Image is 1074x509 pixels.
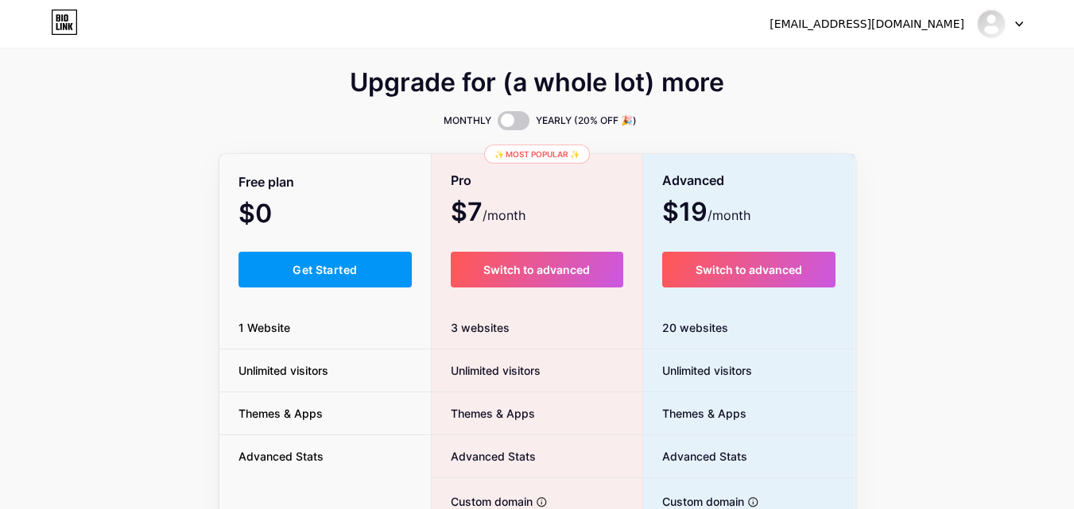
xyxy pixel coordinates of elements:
span: /month [708,206,750,225]
span: $19 [662,202,750,225]
img: libertyroofco [976,9,1006,39]
span: Switch to advanced [483,263,590,276]
div: [EMAIL_ADDRESS][DOMAIN_NAME] [770,16,964,33]
span: Themes & Apps [432,405,535,422]
span: Upgrade for (a whole lot) more [350,73,724,92]
span: $0 [238,204,315,226]
span: Advanced Stats [432,448,536,465]
span: Unlimited visitors [219,362,347,379]
button: Get Started [238,252,413,287]
span: Unlimited visitors [432,362,541,379]
span: Get Started [293,263,357,276]
span: Themes & Apps [643,405,746,422]
div: 20 websites [643,307,855,349]
span: Advanced Stats [219,448,343,465]
span: Advanced [662,167,724,195]
span: MONTHLY [444,113,491,129]
span: Free plan [238,168,294,196]
span: /month [483,206,525,225]
button: Switch to advanced [662,252,836,287]
span: Themes & Apps [219,405,342,422]
span: Advanced Stats [643,448,747,465]
div: 3 websites [432,307,642,349]
button: Switch to advanced [451,252,623,287]
span: 1 Website [219,319,309,336]
span: Unlimited visitors [643,362,752,379]
span: Switch to advanced [696,263,802,276]
span: Pro [451,167,471,195]
span: YEARLY (20% OFF 🎉) [536,113,637,129]
div: ✨ Most popular ✨ [484,145,590,164]
span: $7 [451,202,525,225]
